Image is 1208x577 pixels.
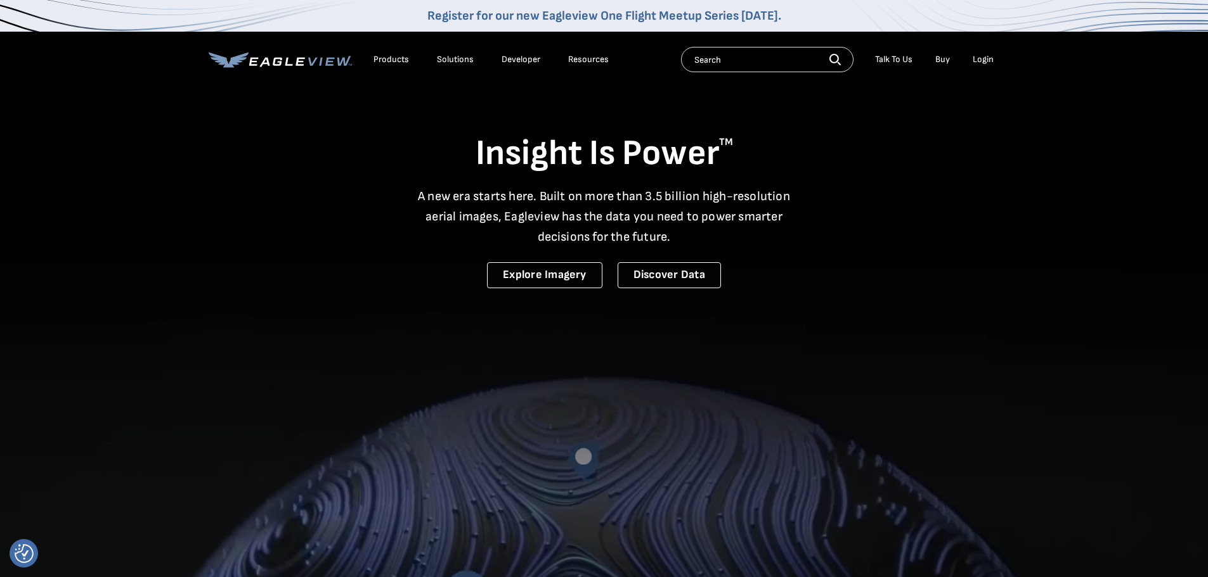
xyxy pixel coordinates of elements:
[568,54,609,65] div: Resources
[15,544,34,563] img: Revisit consent button
[681,47,854,72] input: Search
[875,54,912,65] div: Talk To Us
[427,8,781,23] a: Register for our new Eagleview One Flight Meetup Series [DATE].
[437,54,474,65] div: Solutions
[15,544,34,563] button: Consent Preferences
[487,262,602,288] a: Explore Imagery
[373,54,409,65] div: Products
[209,132,1000,176] h1: Insight Is Power
[719,136,733,148] sup: TM
[935,54,950,65] a: Buy
[502,54,540,65] a: Developer
[973,54,994,65] div: Login
[410,186,798,247] p: A new era starts here. Built on more than 3.5 billion high-resolution aerial images, Eagleview ha...
[618,262,721,288] a: Discover Data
